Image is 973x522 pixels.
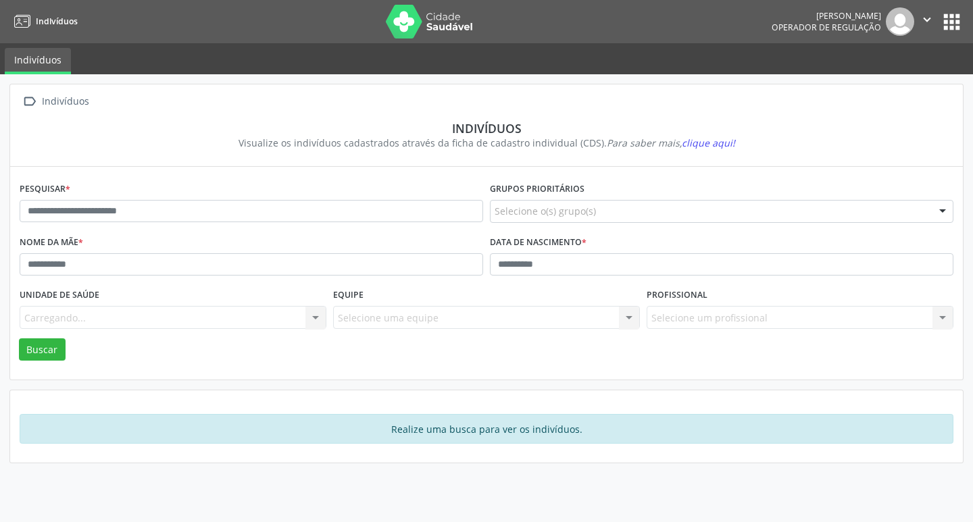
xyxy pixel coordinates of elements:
[20,414,953,444] div: Realize uma busca para ver os indivíduos.
[9,10,78,32] a: Indivíduos
[920,12,934,27] i: 
[914,7,940,36] button: 
[495,204,596,218] span: Selecione o(s) grupo(s)
[647,285,707,306] label: Profissional
[682,136,735,149] span: clique aqui!
[20,179,70,200] label: Pesquisar
[20,232,83,253] label: Nome da mãe
[772,22,881,33] span: Operador de regulação
[20,285,99,306] label: Unidade de saúde
[20,92,91,111] a:  Indivíduos
[29,136,944,150] div: Visualize os indivíduos cadastrados através da ficha de cadastro individual (CDS).
[886,7,914,36] img: img
[29,121,944,136] div: Indivíduos
[607,136,735,149] i: Para saber mais,
[772,10,881,22] div: [PERSON_NAME]
[490,232,587,253] label: Data de nascimento
[333,285,364,306] label: Equipe
[39,92,91,111] div: Indivíduos
[5,48,71,74] a: Indivíduos
[490,179,584,200] label: Grupos prioritários
[20,92,39,111] i: 
[19,338,66,361] button: Buscar
[36,16,78,27] span: Indivíduos
[940,10,964,34] button: apps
